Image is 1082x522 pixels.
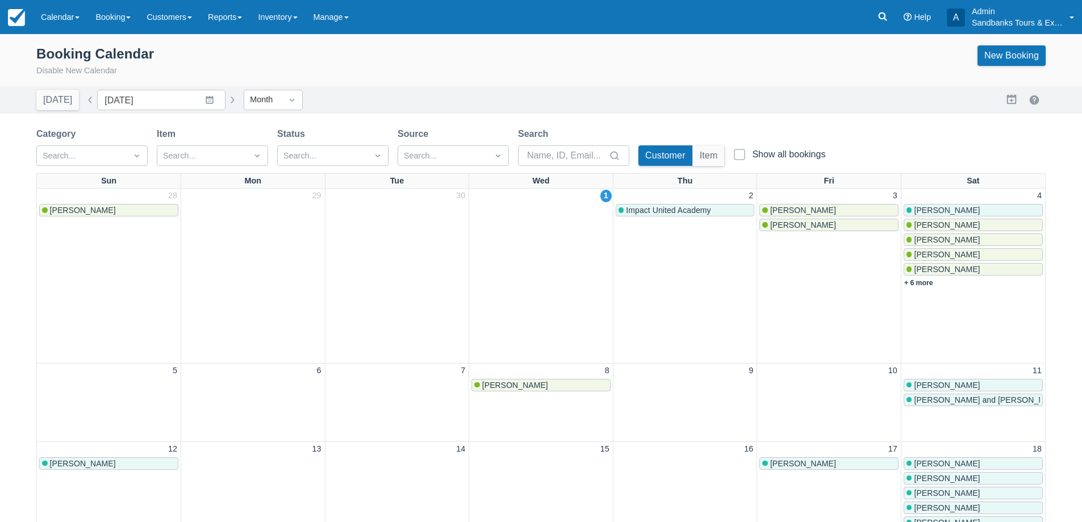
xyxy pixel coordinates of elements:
a: 8 [603,365,612,377]
a: 28 [166,190,179,202]
span: Dropdown icon [252,150,263,161]
a: 6 [315,365,324,377]
a: 5 [170,365,179,377]
span: Dropdown icon [492,150,504,161]
a: 14 [454,443,467,456]
div: Show all bookings [752,149,825,160]
a: [PERSON_NAME] and [PERSON_NAME] [904,394,1043,406]
a: Sat [964,174,981,189]
a: 29 [310,190,324,202]
label: Item [157,127,180,141]
span: [PERSON_NAME] [914,265,980,274]
button: Customer [638,145,692,166]
span: [PERSON_NAME] [50,459,116,468]
a: 16 [742,443,755,456]
span: [PERSON_NAME] [914,235,980,244]
span: [PERSON_NAME] [914,220,980,229]
img: checkfront-main-nav-mini-logo.png [8,9,25,26]
a: 4 [1035,190,1044,202]
a: Sun [99,174,119,189]
a: Tue [388,174,407,189]
a: 9 [746,365,755,377]
a: [PERSON_NAME] [904,472,1043,485]
a: 10 [886,365,900,377]
span: [PERSON_NAME] [770,206,836,215]
span: Help [914,12,931,22]
span: [PERSON_NAME] [770,459,836,468]
span: [PERSON_NAME] [50,206,116,215]
div: Booking Calendar [36,45,154,62]
a: Impact United Academy [616,204,755,216]
a: [PERSON_NAME] [904,263,1043,275]
button: [DATE] [36,90,79,110]
button: Disable New Calendar [36,65,117,77]
a: 18 [1030,443,1044,456]
a: [PERSON_NAME] [904,457,1043,470]
a: 2 [746,190,755,202]
a: 7 [458,365,467,377]
a: 11 [1030,365,1044,377]
p: Sandbanks Tours & Experiences [972,17,1063,28]
a: + 6 more [904,279,933,287]
p: Admin [972,6,1063,17]
span: [PERSON_NAME] [914,488,980,498]
a: Wed [530,174,552,189]
label: Search [518,127,553,141]
a: 15 [598,443,612,456]
a: [PERSON_NAME] [759,204,899,216]
span: [PERSON_NAME] [914,250,980,259]
span: Dropdown icon [372,150,383,161]
i: Help [904,13,912,21]
span: Dropdown icon [286,94,298,106]
a: [PERSON_NAME] [471,379,611,391]
span: [PERSON_NAME] [914,503,980,512]
span: Dropdown icon [131,150,143,161]
a: Thu [675,174,695,189]
span: [PERSON_NAME] [914,459,980,468]
span: [PERSON_NAME] [914,474,980,483]
input: Name, ID, Email... [527,145,607,166]
a: [PERSON_NAME] [904,248,1043,261]
a: 13 [310,443,324,456]
span: Impact United Academy [626,206,711,215]
a: [PERSON_NAME] [904,379,1043,391]
a: [PERSON_NAME] [904,204,1043,216]
a: Fri [821,174,836,189]
a: [PERSON_NAME] [904,219,1043,231]
a: [PERSON_NAME] [904,233,1043,246]
a: 30 [454,190,467,202]
span: [PERSON_NAME] [914,381,980,390]
label: Source [398,127,433,141]
a: 17 [886,443,900,456]
span: [PERSON_NAME] [914,206,980,215]
label: Status [277,127,310,141]
label: Category [36,127,80,141]
a: [PERSON_NAME] [904,502,1043,514]
a: [PERSON_NAME] [39,204,178,216]
span: [PERSON_NAME] [770,220,836,229]
input: Date [97,90,225,110]
a: New Booking [977,45,1046,66]
a: [PERSON_NAME] [759,219,899,231]
a: [PERSON_NAME] [904,487,1043,499]
button: Item [693,145,725,166]
a: 1 [600,190,612,202]
span: [PERSON_NAME] [482,381,548,390]
span: [PERSON_NAME] and [PERSON_NAME] [914,395,1064,404]
a: [PERSON_NAME] [759,457,899,470]
a: 3 [891,190,900,202]
a: [PERSON_NAME] [39,457,178,470]
a: Mon [243,174,264,189]
div: A [947,9,965,27]
div: Month [250,94,276,106]
a: 12 [166,443,179,456]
